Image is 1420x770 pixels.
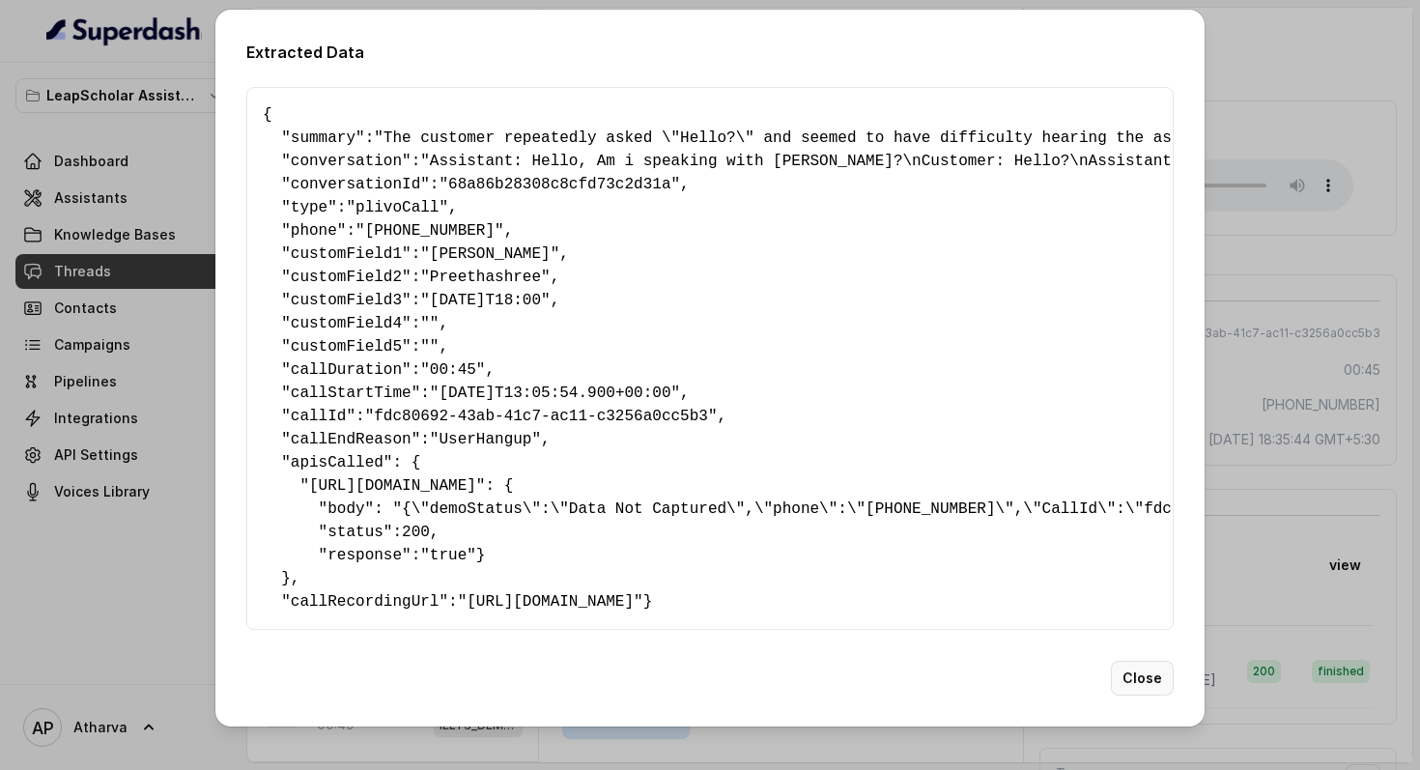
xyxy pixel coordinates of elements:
span: 200 [402,524,430,541]
span: "plivoCall" [346,199,448,216]
h2: Extracted Data [246,41,1174,64]
span: "[DATE]T18:00" [420,292,550,309]
span: "true" [420,547,476,564]
span: callRecordingUrl [291,593,440,611]
span: conversationId [291,176,420,193]
span: customField5 [291,338,402,356]
span: customField4 [291,315,402,332]
span: "[URL][DOMAIN_NAME]" [458,593,643,611]
span: callStartTime [291,385,412,402]
pre: { " ": , " ": , " ": , " ": , " ": , " ": , " ": , " ": , " ": , " ": , " ": , " ": , " ": , " ":... [263,103,1157,613]
span: customField3 [291,292,402,309]
span: "[DATE]T13:05:54.900+00:00" [430,385,680,402]
span: "" [420,338,439,356]
span: customField2 [291,269,402,286]
span: summary [291,129,355,147]
span: phone [291,222,337,240]
span: apisCalled [291,454,383,471]
span: "UserHangup" [430,431,541,448]
span: callDuration [291,361,402,379]
span: status [327,524,383,541]
span: "" [420,315,439,332]
span: "00:45" [420,361,485,379]
button: Close [1111,661,1174,696]
span: type [291,199,327,216]
span: callEndReason [291,431,412,448]
span: response [327,547,402,564]
span: "Preethashree" [420,269,550,286]
span: conversation [291,153,402,170]
span: callId [291,408,347,425]
span: "fdc80692-43ab-41c7-ac11-c3256a0cc5b3" [365,408,718,425]
span: "68a86b28308c8cfd73c2d31a" [439,176,680,193]
span: [URL][DOMAIN_NAME] [309,477,476,495]
span: "[PHONE_NUMBER]" [355,222,504,240]
span: "[PERSON_NAME]" [420,245,559,263]
span: customField1 [291,245,402,263]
